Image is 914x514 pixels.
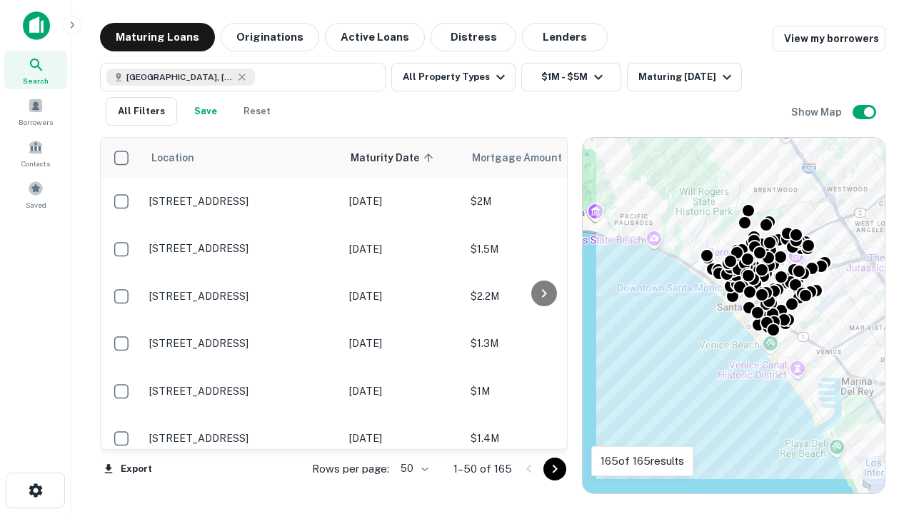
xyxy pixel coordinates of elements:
button: Save your search to get updates of matches that match your search criteria. [183,97,228,126]
p: $1M [471,383,613,399]
span: Mortgage Amount [472,149,581,166]
button: Maturing [DATE] [627,63,742,91]
button: Distress [431,23,516,51]
a: View my borrowers [773,26,885,51]
img: capitalize-icon.png [23,11,50,40]
p: [DATE] [349,430,456,446]
iframe: Chat Widget [843,400,914,468]
div: 50 [395,458,431,479]
p: 165 of 165 results [601,453,684,470]
p: [STREET_ADDRESS] [149,195,335,208]
button: Reset [234,97,280,126]
p: [STREET_ADDRESS] [149,242,335,255]
h6: Show Map [791,104,844,120]
th: Location [142,138,342,178]
span: [GEOGRAPHIC_DATA], [GEOGRAPHIC_DATA], [GEOGRAPHIC_DATA] [126,71,233,84]
p: [DATE] [349,383,456,399]
p: $2M [471,193,613,209]
span: Location [151,149,194,166]
button: All Property Types [391,63,516,91]
a: Borrowers [4,92,67,131]
button: All Filters [106,97,177,126]
div: 0 0 [583,138,885,493]
button: Lenders [522,23,608,51]
p: [STREET_ADDRESS] [149,337,335,350]
a: Saved [4,175,67,213]
button: $1M - $5M [521,63,621,91]
button: Maturing Loans [100,23,215,51]
button: Originations [221,23,319,51]
p: [DATE] [349,336,456,351]
span: Maturity Date [351,149,438,166]
button: Export [100,458,156,480]
span: Saved [26,199,46,211]
p: 1–50 of 165 [453,460,512,478]
button: Go to next page [543,458,566,480]
span: Contacts [21,158,50,169]
p: [STREET_ADDRESS] [149,432,335,445]
p: $1.5M [471,241,613,257]
p: Rows per page: [312,460,389,478]
button: [GEOGRAPHIC_DATA], [GEOGRAPHIC_DATA], [GEOGRAPHIC_DATA] [100,63,386,91]
a: Search [4,51,67,89]
p: $2.2M [471,288,613,304]
span: Search [23,75,49,86]
div: Maturing [DATE] [638,69,735,86]
p: [DATE] [349,288,456,304]
p: $1.4M [471,430,613,446]
th: Maturity Date [342,138,463,178]
button: Active Loans [325,23,425,51]
a: Contacts [4,133,67,172]
p: [STREET_ADDRESS] [149,385,335,398]
p: [DATE] [349,193,456,209]
p: $1.3M [471,336,613,351]
p: [STREET_ADDRESS] [149,290,335,303]
th: Mortgage Amount [463,138,621,178]
span: Borrowers [19,116,53,128]
p: [DATE] [349,241,456,257]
